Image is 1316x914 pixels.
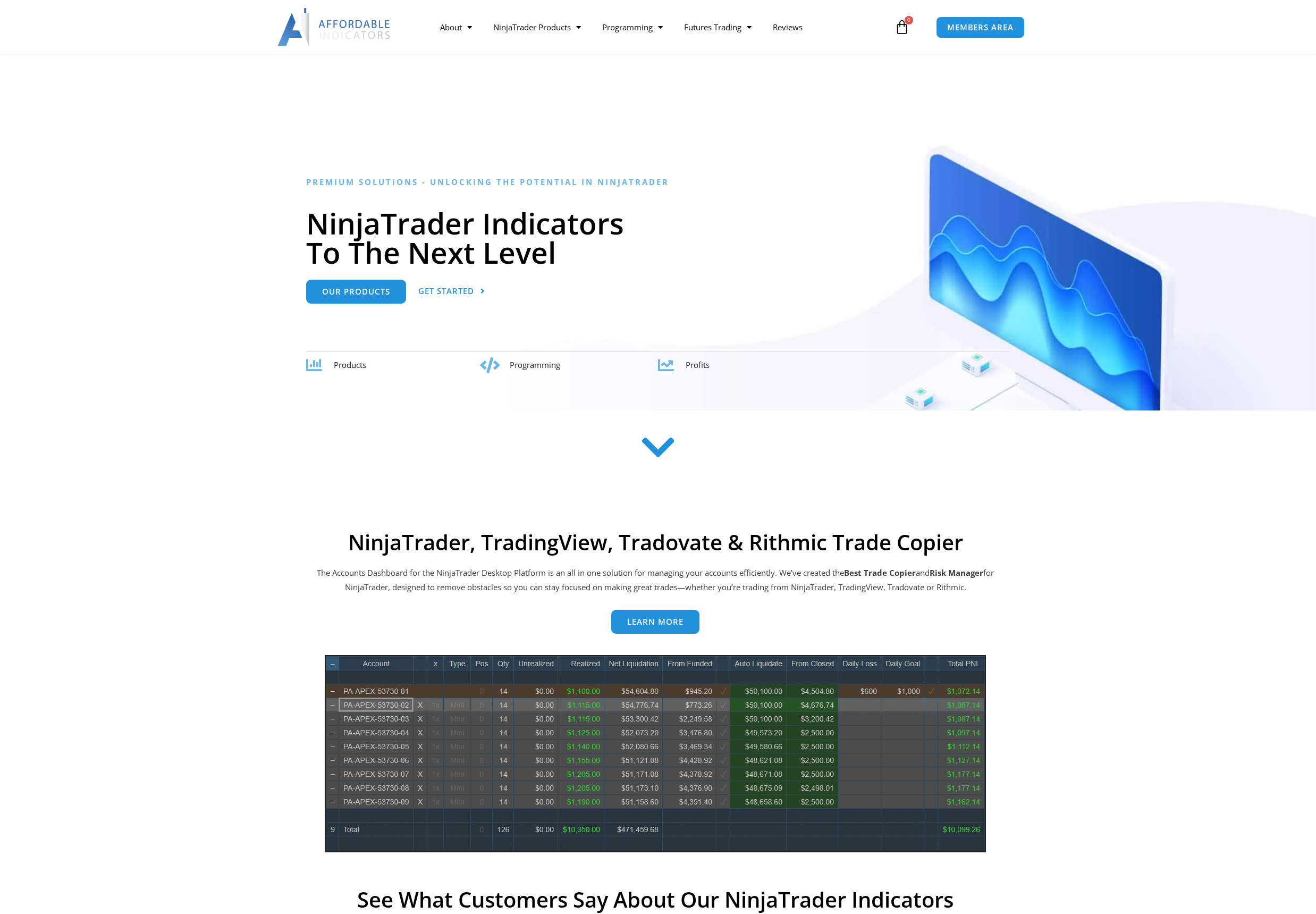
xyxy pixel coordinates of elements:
a: Programming [592,15,673,39]
span: Profits [686,359,710,370]
img: wideview8 28 2 | Affordable Indicators – NinjaTrader [325,655,986,852]
a: Our Products [306,280,406,304]
span: Learn more [627,618,684,626]
a: About [429,15,483,39]
span: MEMBERS AREA [947,23,1014,31]
a: NinjaTrader Products [483,15,592,39]
a: Learn more [611,610,699,634]
span: Products [334,359,366,370]
h2: NinjaTrader, TradingView, Tradovate & Rithmic Trade Copier [315,530,996,555]
a: 0 [879,12,925,43]
span: Programming [510,359,560,370]
span: 0 [905,16,913,24]
a: Get Started [418,280,485,304]
span: Get Started [418,287,474,295]
a: Futures Trading [673,15,762,39]
b: Best Trade Copier [844,567,916,578]
a: Reviews [762,15,813,39]
h2: See What Customers Say About Our NinjaTrader Indicators [315,887,996,912]
p: The Accounts Dashboard for the NinjaTrader Desktop Platform is an all in one solution for managin... [315,566,996,596]
nav: Menu [429,15,892,39]
strong: Risk Manager [930,567,983,578]
h6: Premium Solutions - Unlocking the Potential in NinjaTrader [306,177,1010,187]
a: MEMBERS AREA [936,16,1025,38]
h1: NinjaTrader Indicators To The Next Level [306,208,1010,267]
img: LogoAI | Affordable Indicators – NinjaTrader [277,8,392,46]
span: Our Products [322,288,390,296]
